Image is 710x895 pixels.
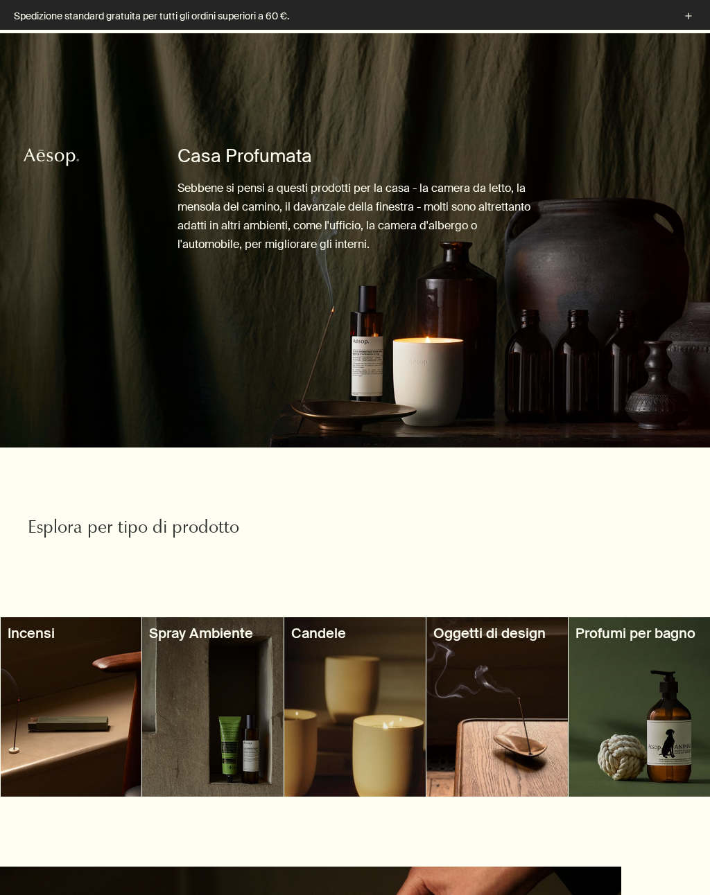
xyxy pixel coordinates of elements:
[1,617,142,797] a: Aesop aromatique incense burning on a brown ledge next to a chairIncensi
[14,9,667,24] p: Spedizione standard gratuita per tutti gli ordini superiori a 60 €.
[569,617,710,797] a: Aesop Animal bottle and a dog toy placed in front of a green background.Profumi per bagno
[149,624,277,643] h3: Spray Ambiente
[14,8,696,24] button: Spedizione standard gratuita per tutti gli ordini superiori a 60 €.
[28,517,355,541] h2: Esplora per tipo di prodotto
[20,143,83,175] a: Aesop
[426,617,568,797] a: Aesop bronze incense holder with burning incense on top of a wooden tableOggetti di design
[433,624,561,643] h3: Oggetti di design
[291,624,419,643] h3: Candele
[177,179,532,254] p: Sebbene si pensi a questi prodotti per la casa - la camera da letto, la mensola del camino, il da...
[177,144,532,168] h1: Casa Profumata
[8,624,135,643] h3: Incensi
[142,617,284,797] a: Aesop rooms spray in amber glass spray bottle placed next to Aesop geranium hand balm in tube on ...
[284,617,426,797] a: Aesop candle placed next to Aesop hand wash in an amber pump bottle on brown tiled shelf.Candele
[24,147,79,168] svg: Aesop
[575,624,703,643] h3: Profumi per bagno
